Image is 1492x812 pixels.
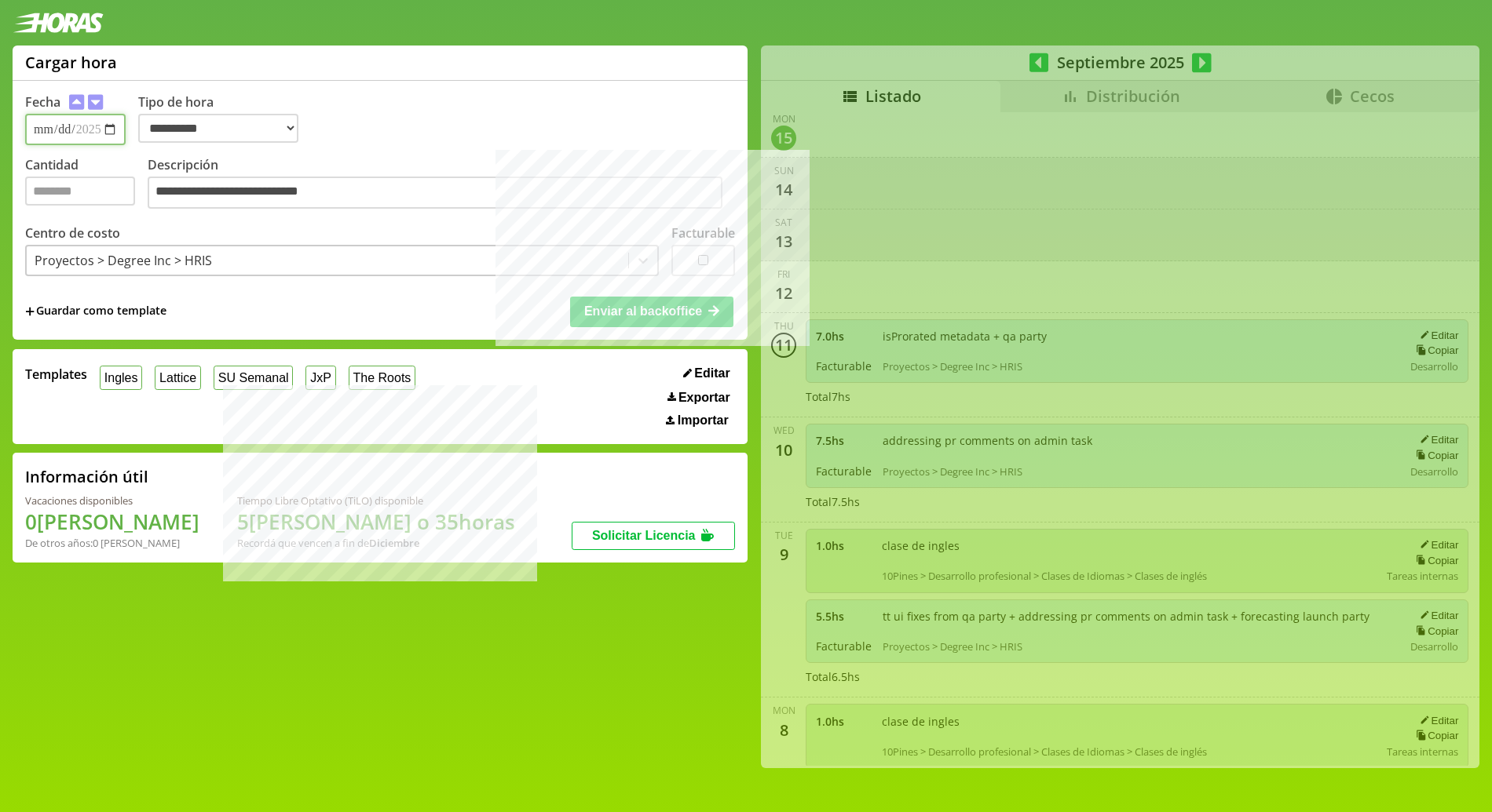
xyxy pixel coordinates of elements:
[570,297,733,326] button: Enviar al backoffice
[678,366,735,381] button: Editar
[25,93,60,111] label: Fecha
[663,390,735,406] button: Exportar
[25,303,35,320] span: +
[25,508,199,536] h1: 0 [PERSON_NAME]
[138,93,311,145] label: Tipo de hora
[214,366,293,390] button: SU Semanal
[349,366,415,390] button: The Roots
[671,224,735,242] label: Facturable
[155,366,201,390] button: Lattice
[138,114,298,143] select: Tipo de hora
[25,536,199,550] div: De otros años: 0 [PERSON_NAME]
[100,366,142,390] button: Ingles
[25,224,120,242] label: Centro de costo
[584,304,702,318] span: Enviar al backoffice
[305,366,335,390] button: JxP
[25,466,148,487] h2: Información útil
[237,493,515,508] div: Tiempo Libre Optativo (TiLO) disponible
[592,529,696,542] span: Solicitar Licencia
[35,252,212,269] div: Proyectos > Degree Inc > HRIS
[25,156,148,213] label: Cantidad
[148,156,735,213] label: Descripción
[25,366,87,383] span: Templates
[25,52,117,73] h1: Cargar hora
[694,366,730,381] span: Editar
[148,177,722,209] textarea: Descripción
[25,493,199,508] div: Vacaciones disponibles
[678,391,730,405] span: Exportar
[237,536,515,550] div: Recordá que vencen a fin de
[25,177,135,206] input: Cantidad
[25,303,166,320] span: +Guardar como template
[237,508,515,536] h1: 5 [PERSON_NAME] o 35 horas
[572,522,735,550] button: Solicitar Licencia
[369,536,419,550] b: Diciembre
[678,413,729,428] span: Importar
[13,13,104,33] img: logotipo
